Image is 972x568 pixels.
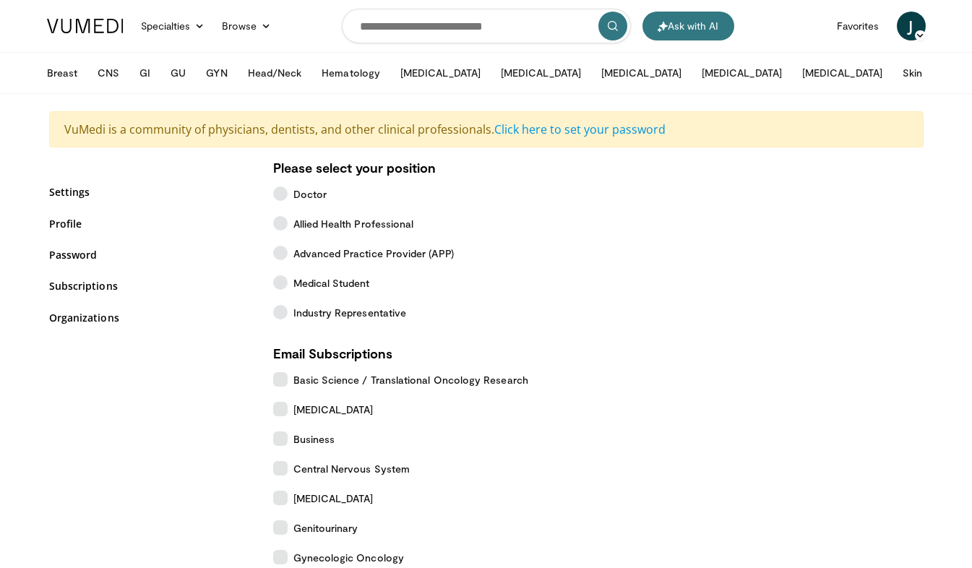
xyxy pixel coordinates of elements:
a: Browse [213,12,280,40]
span: Gynecologic Oncology [293,550,404,565]
button: Hematology [313,59,389,87]
button: [MEDICAL_DATA] [392,59,489,87]
button: Ask with AI [642,12,734,40]
button: [MEDICAL_DATA] [593,59,690,87]
a: J [897,12,926,40]
button: Head/Neck [239,59,311,87]
span: Medical Student [293,275,370,291]
button: GU [162,59,194,87]
button: [MEDICAL_DATA] [793,59,891,87]
a: Click here to set your password [494,121,666,137]
span: Doctor [293,186,327,202]
span: Genitourinary [293,520,358,535]
span: Allied Health Professional [293,216,414,231]
span: Industry Representative [293,305,407,320]
a: Password [49,247,251,262]
a: Organizations [49,310,251,325]
button: Skin [894,59,931,87]
button: GI [131,59,159,87]
span: Advanced Practice Provider (APP) [293,246,454,261]
button: [MEDICAL_DATA] [693,59,791,87]
a: Specialties [132,12,214,40]
img: VuMedi Logo [47,19,124,33]
button: Breast [38,59,86,87]
a: Favorites [828,12,888,40]
strong: Email Subscriptions [273,345,392,361]
a: Profile [49,216,251,231]
button: CNS [89,59,128,87]
span: Central Nervous System [293,461,410,476]
button: [MEDICAL_DATA] [492,59,590,87]
a: Settings [49,184,251,199]
strong: Please select your position [273,160,436,176]
input: Search topics, interventions [342,9,631,43]
span: Basic Science / Translational Oncology Research [293,372,528,387]
div: VuMedi is a community of physicians, dentists, and other clinical professionals. [49,111,924,147]
a: Subscriptions [49,278,251,293]
span: [MEDICAL_DATA] [293,491,374,506]
span: [MEDICAL_DATA] [293,402,374,417]
span: Business [293,431,335,447]
button: GYN [197,59,236,87]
